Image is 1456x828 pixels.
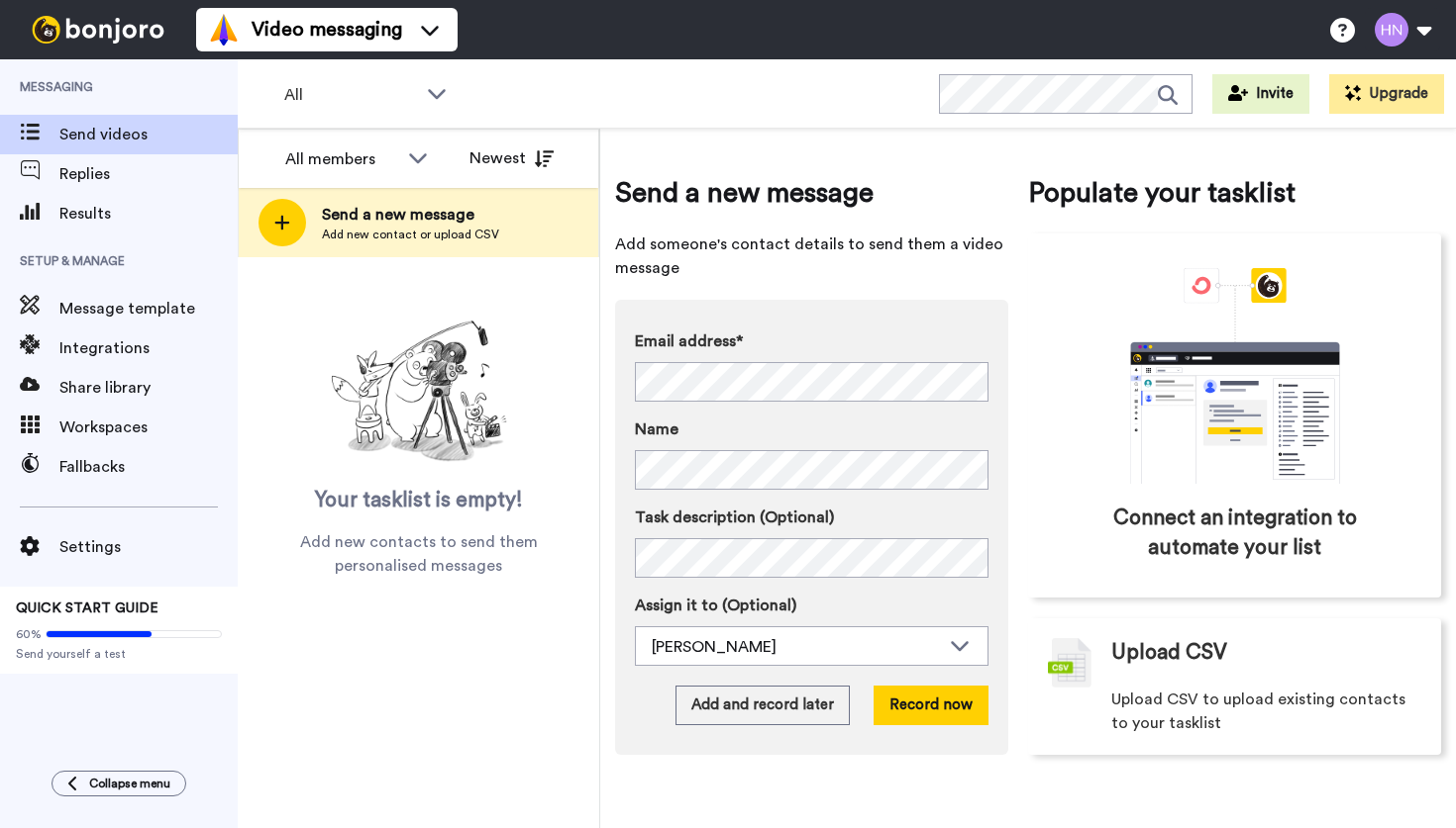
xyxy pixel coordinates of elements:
[1212,74,1309,114] button: Invite
[322,203,499,227] span: Send a new message
[1111,638,1227,668] span: Upload CSV
[315,486,523,515] span: Your tasklist is empty!
[59,535,238,559] span: Settings
[652,635,940,659] div: [PERSON_NAME]
[1048,638,1092,688] img: csv-grey.png
[59,162,238,186] span: Replies
[59,123,238,146] span: Send videos
[252,16,402,44] span: Video messaging
[52,771,186,796] button: Collapse menu
[59,297,238,321] span: Message template
[16,601,158,615] span: QUICK START GUIDE
[635,329,988,353] label: Email address*
[89,776,170,791] span: Collapse menu
[1112,504,1357,563] span: Connect an integration to automate your list
[24,16,172,44] img: bj-logo-header-white.svg
[676,686,850,725] button: Add and record later
[59,376,238,400] span: Share library
[284,83,417,107] span: All
[59,455,238,479] span: Fallbacks
[267,530,570,578] span: Add new contacts to send them personalised messages
[59,415,238,439] span: Workspaces
[59,202,238,226] span: Results
[455,138,569,178] button: Newest
[59,336,238,360] span: Integrations
[208,14,240,46] img: vm-color.svg
[1329,74,1444,114] button: Upgrade
[16,626,42,642] span: 60%
[285,147,398,171] div: All members
[322,227,499,242] span: Add new contact or upload CSV
[1087,268,1384,484] div: animation
[874,686,988,725] button: Record now
[635,417,678,441] span: Name
[635,594,988,617] label: Assign it to (Optional)
[320,313,518,471] img: ready-set-action.png
[615,232,1008,280] span: Add someone's contact details to send them a video message
[1111,688,1421,735] span: Upload CSV to upload existing contacts to your tasklist
[1028,173,1441,213] span: Populate your tasklist
[615,173,1008,213] span: Send a new message
[16,646,222,662] span: Send yourself a test
[635,506,988,529] label: Task description (Optional)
